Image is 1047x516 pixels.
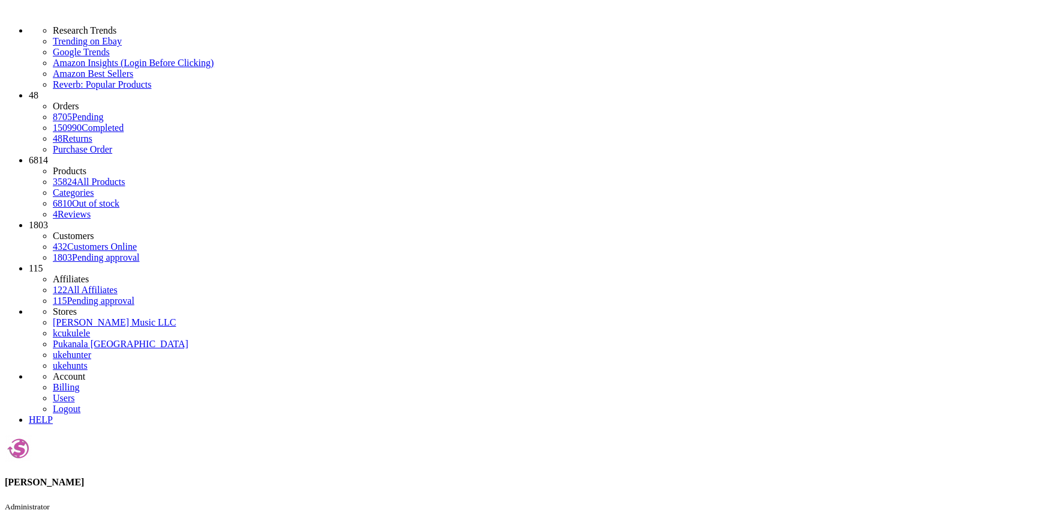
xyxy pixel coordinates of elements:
[53,101,1042,112] li: Orders
[53,350,91,360] a: ukehunter
[53,382,79,392] a: Billing
[53,371,1042,382] li: Account
[53,328,90,338] a: kcukulele
[53,177,125,187] a: 35824All Products
[53,241,137,252] a: 432Customers Online
[53,241,67,252] span: 432
[53,36,1042,47] a: Trending on Ebay
[53,274,1042,285] li: Affiliates
[53,285,118,295] a: 122All Affiliates
[53,133,92,144] a: 48Returns
[53,123,82,133] span: 150990
[29,90,38,100] span: 48
[53,144,112,154] a: Purchase Order
[53,296,67,306] span: 115
[53,393,74,403] a: Users
[53,209,58,219] span: 4
[29,155,48,165] span: 6814
[53,209,91,219] a: 4Reviews
[29,263,43,273] span: 115
[53,317,176,327] a: [PERSON_NAME] Music LLC
[53,123,124,133] a: 150990Completed
[53,296,134,306] a: 115Pending approval
[5,502,50,511] small: Administrator
[53,306,1042,317] li: Stores
[53,25,1042,36] li: Research Trends
[53,166,1042,177] li: Products
[53,198,72,208] span: 6810
[53,198,119,208] a: 6810Out of stock
[53,187,94,198] a: Categories
[53,79,1042,90] a: Reverb: Popular Products
[53,339,188,349] a: Pukanala [GEOGRAPHIC_DATA]
[53,177,77,187] span: 35824
[53,252,72,263] span: 1803
[53,112,1042,123] a: 8705Pending
[53,112,72,122] span: 8705
[5,435,32,462] img: Amber Helgren
[53,252,139,263] a: 1803Pending approval
[29,220,48,230] span: 1803
[53,231,1042,241] li: Customers
[5,477,1042,488] h4: [PERSON_NAME]
[53,360,88,371] a: ukehunts
[53,58,1042,68] a: Amazon Insights (Login Before Clicking)
[53,133,62,144] span: 48
[53,404,80,414] a: Logout
[53,47,1042,58] a: Google Trends
[53,285,67,295] span: 122
[53,68,1042,79] a: Amazon Best Sellers
[29,414,53,425] a: HELP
